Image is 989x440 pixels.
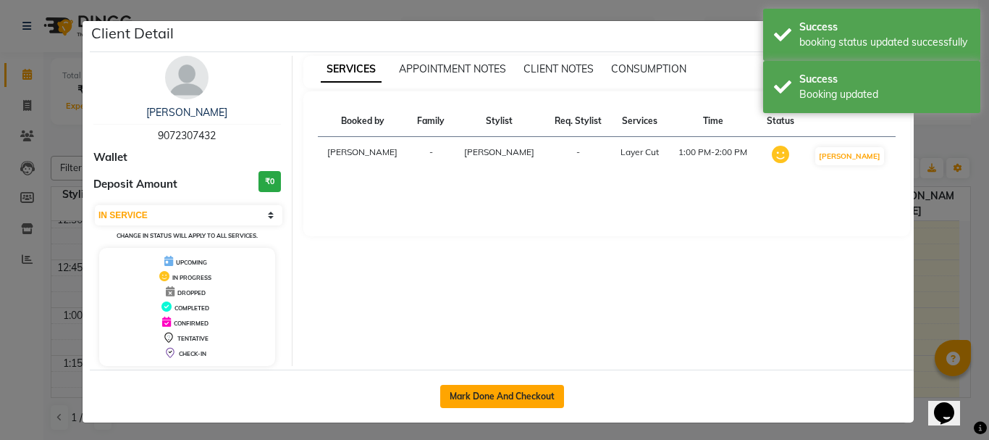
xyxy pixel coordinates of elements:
th: Status [757,106,804,137]
span: Wallet [93,149,127,166]
span: UPCOMING [176,259,207,266]
th: Req. Stylist [544,106,611,137]
button: [PERSON_NAME] [815,147,884,165]
span: TENTATIVE [177,335,209,342]
a: [PERSON_NAME] [146,106,227,119]
span: DROPPED [177,289,206,296]
small: Change in status will apply to all services. [117,232,258,239]
th: Stylist [454,106,544,137]
th: Time [668,106,757,137]
span: CONFIRMED [174,320,209,327]
div: Booking updated [799,87,969,102]
span: IN PROGRESS [172,274,211,281]
span: CHECK-IN [179,350,206,357]
div: Layer Cut [620,146,660,159]
iframe: chat widget [928,382,975,426]
span: SERVICES [321,57,382,83]
span: CONSUMPTION [611,62,686,75]
span: [PERSON_NAME] [464,146,534,157]
td: 1:00 PM-2:00 PM [668,137,757,176]
td: - [408,137,454,176]
span: Deposit Amount [93,176,177,193]
h3: ₹0 [258,171,281,192]
td: - [544,137,611,176]
div: booking status updated successfully [799,35,969,50]
button: Mark Done And Checkout [440,385,564,408]
div: Success [799,72,969,87]
span: CLIENT NOTES [523,62,594,75]
th: Family [408,106,454,137]
th: Booked by [318,106,408,137]
span: COMPLETED [174,304,209,312]
span: APPOINTMENT NOTES [399,62,506,75]
h5: Client Detail [91,22,174,44]
th: Services [611,106,668,137]
img: avatar [165,56,209,99]
span: 9072307432 [158,129,216,142]
div: Success [799,20,969,35]
td: [PERSON_NAME] [318,137,408,176]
